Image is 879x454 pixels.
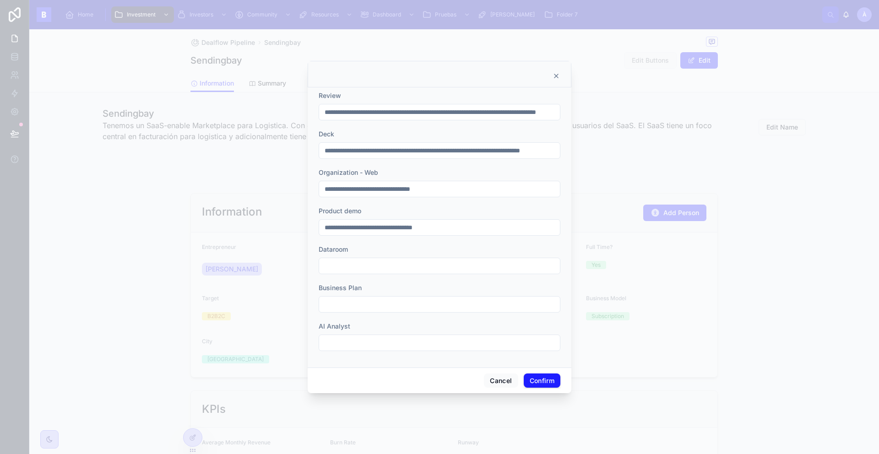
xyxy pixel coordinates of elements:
[319,168,378,176] span: Organization - Web
[484,373,518,388] button: Cancel
[319,245,348,253] span: Dataroom
[319,207,361,215] span: Product demo
[319,322,350,330] span: AI Analyst
[319,284,362,292] span: Business Plan
[319,130,334,138] span: Deck
[319,92,341,99] span: Review
[524,373,560,388] button: Confirm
